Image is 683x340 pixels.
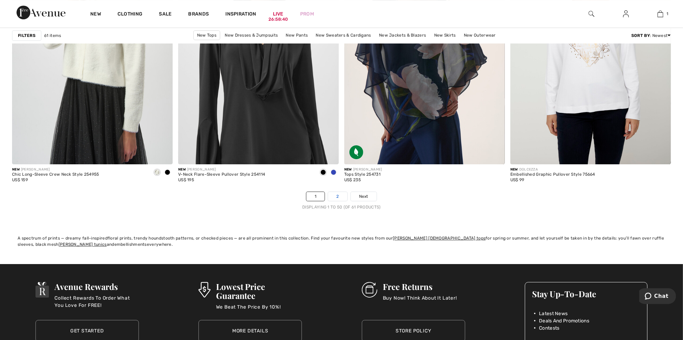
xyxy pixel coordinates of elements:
a: New Outerwear [460,31,499,40]
div: [PERSON_NAME] [178,167,265,172]
span: New [510,167,518,172]
img: Lowest Price Guarantee [198,282,210,298]
a: Prom [300,10,314,18]
h3: Stay Up-To-Date [532,289,640,298]
div: Embellished Graphic Pullover Style 75664 [510,172,595,177]
div: [PERSON_NAME] [12,167,99,172]
img: 1ère Avenue [17,6,65,19]
a: Brands [188,11,209,18]
a: New Dresses & Jumpsuits [221,31,281,40]
img: Free Returns [362,282,377,298]
div: [PERSON_NAME] [344,167,382,172]
a: New Tops [193,30,220,40]
span: New [12,167,20,172]
a: Next [351,192,377,201]
a: [PERSON_NAME] tunics [59,242,107,247]
div: Black [318,167,328,178]
div: A spectrum of prints — dreamy fall-inspired , trendy houndstooth patterns, or checked pieces — ar... [18,235,665,247]
div: Tops Style 254731 [344,172,382,177]
a: New Pants [283,31,312,40]
img: Sustainable Fabric [349,145,363,159]
span: New [178,167,186,172]
a: 1 [643,10,677,18]
a: [PERSON_NAME] [DEMOGRAPHIC_DATA] tops [393,236,486,241]
span: Inspiration [225,11,256,18]
img: search the website [589,10,594,18]
div: 26:58:40 [268,16,288,23]
strong: Filters [18,32,35,39]
div: V-Neck Flare-Sleeve Pullover Style 254114 [178,172,265,177]
img: Avenue Rewards [35,282,49,298]
h3: Avenue Rewards [54,282,139,291]
a: embellishments [114,242,147,247]
a: 2 [328,192,347,201]
span: 1 [667,11,669,17]
span: US$ 99 [510,177,524,182]
a: Clothing [118,11,142,18]
a: floral prints [108,236,132,241]
span: US$ 195 [178,177,194,182]
iframe: Opens a widget where you can chat to one of our agents [639,288,676,305]
img: My Bag [657,10,663,18]
a: Sale [159,11,172,18]
h3: Lowest Price Guarantee [216,282,302,300]
img: My Info [623,10,629,18]
div: DOLCEZZA [510,167,595,172]
span: Next [359,193,368,200]
p: Buy Now! Think About It Later! [383,294,457,308]
a: Sign In [618,10,634,18]
span: New [344,167,352,172]
strong: Sort By [631,33,650,38]
div: Displaying 1 to 50 (of 61 products) [12,204,671,210]
div: Chic Long-Sleeve Crew Neck Style 254955 [12,172,99,177]
span: US$ 235 [344,177,361,182]
div: Black [162,167,173,178]
span: Contests [539,324,559,332]
span: Latest News [539,310,568,317]
span: Deals And Promotions [539,317,589,324]
a: New Jackets & Blazers [376,31,429,40]
a: New Skirts [431,31,459,40]
a: 1 [306,192,325,201]
p: We Beat The Price By 10%! [216,303,302,317]
span: 61 items [44,32,61,39]
p: Collect Rewards To Order What You Love For FREE! [54,294,139,308]
div: : Newest [631,32,671,39]
a: New Sweaters & Cardigans [313,31,375,40]
div: Royal Sapphire 163 [328,167,339,178]
div: Winter White [152,167,162,178]
span: US$ 159 [12,177,28,182]
a: Live26:58:40 [273,10,284,18]
h3: Free Returns [383,282,457,291]
nav: Page navigation [12,192,671,210]
a: New [90,11,101,18]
